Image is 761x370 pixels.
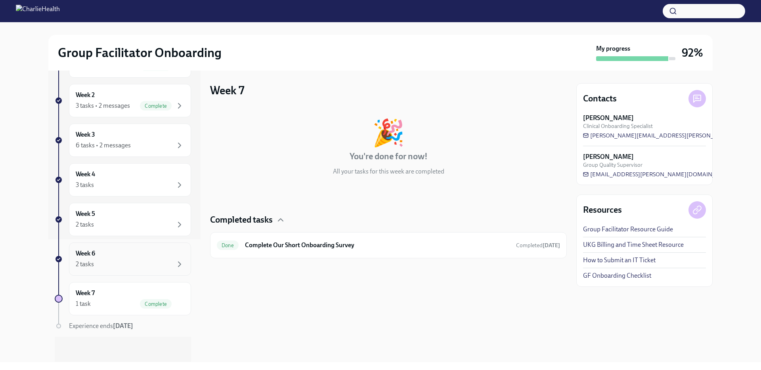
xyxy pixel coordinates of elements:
[69,322,133,330] span: Experience ends
[55,84,191,117] a: Week 23 tasks • 2 messagesComplete
[583,204,622,216] h4: Resources
[596,44,630,53] strong: My progress
[76,141,131,150] div: 6 tasks • 2 messages
[113,322,133,330] strong: [DATE]
[583,240,684,249] a: UKG Billing and Time Sheet Resource
[76,249,95,258] h6: Week 6
[217,242,239,248] span: Done
[583,225,673,234] a: Group Facilitator Resource Guide
[55,242,191,276] a: Week 62 tasks
[76,260,94,269] div: 2 tasks
[76,181,94,189] div: 3 tasks
[76,91,95,99] h6: Week 2
[583,122,653,130] span: Clinical Onboarding Specialist
[583,114,634,122] strong: [PERSON_NAME]
[350,151,428,162] h4: You're done for now!
[76,289,95,298] h6: Week 7
[543,242,560,249] strong: [DATE]
[210,214,567,226] div: Completed tasks
[55,124,191,157] a: Week 36 tasks • 2 messages
[76,101,130,110] div: 3 tasks • 2 messages
[217,239,560,252] a: DoneComplete Our Short Onboarding SurveyCompleted[DATE]
[210,83,245,97] h3: Week 7
[583,256,656,265] a: How to Submit an IT Ticket
[583,170,734,178] a: [EMAIL_ADDRESS][PERSON_NAME][DOMAIN_NAME]
[140,301,172,307] span: Complete
[55,203,191,236] a: Week 52 tasks
[372,120,405,146] div: 🎉
[76,130,95,139] h6: Week 3
[682,46,703,60] h3: 92%
[76,220,94,229] div: 2 tasks
[583,93,617,105] h4: Contacts
[140,103,172,109] span: Complete
[76,170,95,179] h6: Week 4
[55,163,191,196] a: Week 43 tasks
[58,45,222,61] h2: Group Facilitator Onboarding
[55,282,191,315] a: Week 71 taskComplete
[583,271,651,280] a: GF Onboarding Checklist
[516,242,560,249] span: Completed
[210,214,273,226] h4: Completed tasks
[583,161,642,169] span: Group Quality Supervisor
[76,210,95,218] h6: Week 5
[333,167,444,176] p: All your tasks for this week are completed
[583,153,634,161] strong: [PERSON_NAME]
[76,299,91,308] div: 1 task
[245,241,510,250] h6: Complete Our Short Onboarding Survey
[16,5,60,17] img: CharlieHealth
[516,242,560,249] span: July 28th, 2025 14:54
